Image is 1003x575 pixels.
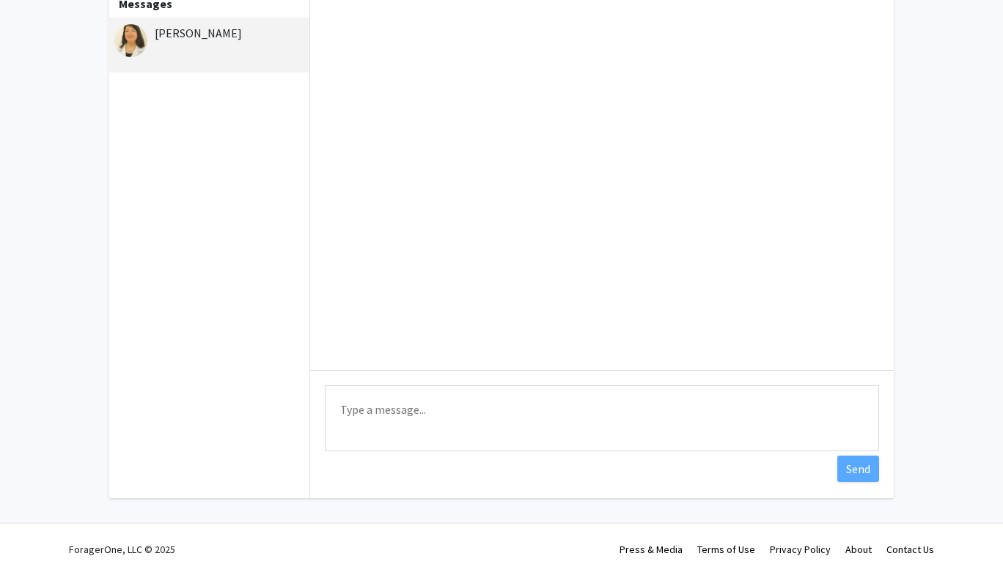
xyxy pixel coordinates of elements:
a: Press & Media [620,543,683,556]
button: Send [837,456,879,482]
div: [PERSON_NAME] [114,24,306,42]
textarea: Message [325,385,879,451]
img: Magaly Toro [114,24,147,57]
div: ForagerOne, LLC © 2025 [69,524,175,575]
a: About [845,543,872,556]
a: Contact Us [886,543,934,556]
a: Privacy Policy [770,543,831,556]
iframe: Chat [11,509,62,564]
a: Terms of Use [697,543,755,556]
